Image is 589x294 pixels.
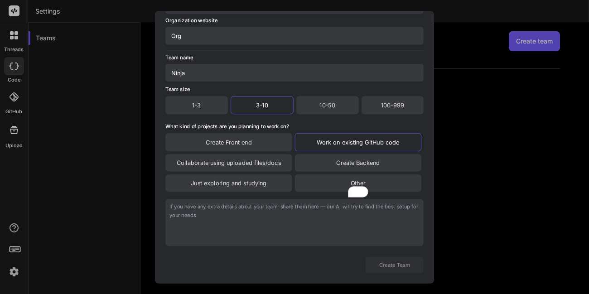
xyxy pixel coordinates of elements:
button: Create Team [366,257,424,273]
label: Organization website [165,16,217,26]
div: 3-10 [231,96,294,114]
div: Create Front end [165,133,292,151]
div: Collaborate using uploaded files/docs [165,154,292,171]
input: Enter Organization website [165,27,424,44]
div: Create Backend [295,154,421,171]
label: What kind of projects are you planning to work on? [165,123,289,129]
div: Other [295,174,421,192]
div: 1-3 [165,96,227,114]
div: 100-999 [362,96,424,114]
label: Team size [165,86,190,92]
div: Just exploring and studying [165,174,292,192]
textarea: To enrich screen reader interactions, please activate Accessibility in Grammarly extension settings [165,199,424,246]
div: 10-50 [296,96,358,114]
div: Work on existing GitHub code [295,133,421,151]
label: Team name [165,53,193,63]
input: e.g. Marketing Team, Sales Team, Client 1 team [165,63,424,81]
